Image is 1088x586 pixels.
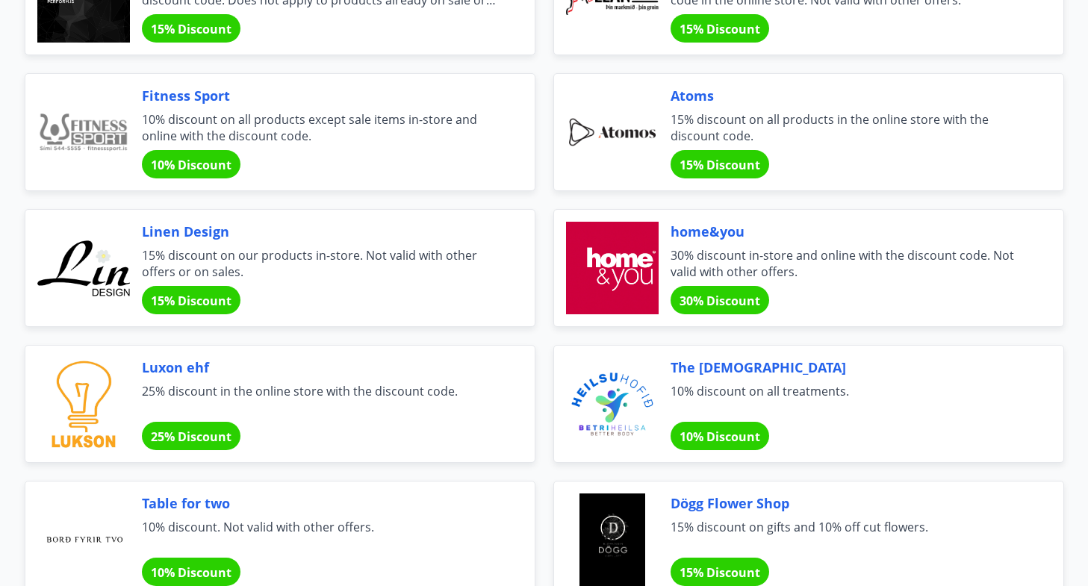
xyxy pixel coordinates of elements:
[142,383,499,416] span: 25% discount in the online store with the discount code.
[142,222,229,240] font: Linen Design
[142,519,499,552] span: 10% discount. Not valid with other offers.
[671,111,1028,144] span: 15% discount on all products in the online store with the discount code.
[142,247,499,280] span: 15% discount on our products in-store. Not valid with other offers or on sales.
[671,358,846,376] font: The [DEMOGRAPHIC_DATA]
[680,428,760,445] font: 10% Discount
[142,87,230,105] font: Fitness Sport
[680,293,760,309] span: 30% Discount
[671,383,1028,416] span: 10% discount on all treatments.
[151,293,231,309] font: 15% Discount
[151,157,231,173] font: 10% Discount
[671,494,789,512] font: Dögg Flower Shop
[151,21,231,37] font: 15% Discount
[680,21,760,37] font: 15% Discount
[671,222,1028,241] span: home&you
[151,564,231,581] font: 10% Discount
[680,564,760,581] font: 15% Discount
[671,247,1028,280] span: 30% discount in-store and online with the discount code. Not valid with other offers.
[671,519,1028,552] span: 15% discount on gifts and 10% off cut flowers.
[142,111,499,144] span: 10% discount on all products except sale items in-store and online with the discount code.
[142,358,209,376] font: Luxon ehf
[142,494,230,512] font: Table for two
[671,87,714,105] font: Atoms
[151,428,231,445] span: 25% Discount
[680,157,760,173] font: 15% Discount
